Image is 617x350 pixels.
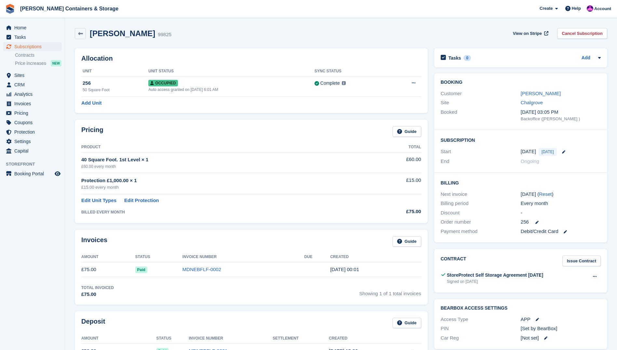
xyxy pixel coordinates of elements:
a: menu [3,33,61,42]
span: Ongoing [521,158,539,164]
a: Guide [393,236,421,247]
a: Add Unit [81,99,101,107]
span: Invoices [14,99,53,108]
span: Analytics [14,90,53,99]
a: menu [3,118,61,127]
a: MDNEBFLF-0002 [182,267,221,272]
h2: Deposit [81,318,105,328]
h2: Billing [441,179,601,186]
div: Complete [320,80,340,87]
th: Product [81,142,366,153]
a: Add [582,54,590,62]
a: menu [3,146,61,155]
div: End [441,158,521,165]
h2: Pricing [81,126,103,137]
div: £60.00 every month [81,164,366,169]
h2: Contract [441,255,466,266]
a: Issue Contract [562,255,601,266]
a: Edit Unit Types [81,197,116,204]
span: Home [14,23,53,32]
div: £75.00 [81,291,114,298]
span: Settings [14,137,53,146]
td: £60.00 [366,152,421,173]
div: [DATE] ( ) [521,191,601,198]
a: Preview store [54,170,61,178]
th: Total [366,142,421,153]
th: Amount [81,252,135,262]
div: Auto access granted on [DATE] 6:01 AM [148,87,314,93]
span: Capital [14,146,53,155]
td: £15.00 [366,173,421,194]
a: View on Stripe [510,28,550,39]
h2: BearBox Access Settings [441,306,601,311]
span: Subscriptions [14,42,53,51]
img: icon-info-grey-7440780725fd019a000dd9b08b2336e03edf1995a4989e88bcd33f0948082b44.svg [342,81,346,85]
div: 99825 [158,31,171,38]
a: menu [3,90,61,99]
img: stora-icon-8386f47178a22dfd0bd8f6a31ec36ba5ce8667c1dd55bd0f319d3a0aa187defe.svg [5,4,15,14]
th: Settlement [273,333,329,344]
span: Sites [14,71,53,80]
span: Protection [14,127,53,137]
th: Unit Status [148,66,314,77]
div: StoreProtect Self Storage Agreement [DATE] [447,272,543,279]
div: Debit/Credit Card [521,228,601,235]
span: Booking Portal [14,169,53,178]
div: £75.00 [366,208,421,215]
span: 256 [521,218,529,226]
div: 0 [463,55,471,61]
span: Showing 1 of 1 total invoices [359,285,421,298]
div: Payment method [441,228,521,235]
div: Order number [441,218,521,226]
div: Car Reg [441,334,521,342]
td: £75.00 [81,262,135,277]
a: Chalgrove [521,100,543,105]
th: Created [329,333,391,344]
a: menu [3,109,61,118]
h2: Invoices [81,236,107,247]
div: 256 [83,80,148,87]
th: Invoice Number [189,333,273,344]
div: Start [441,148,521,156]
div: 40 Square Foot. 1st Level × 1 [81,156,366,164]
div: Total Invoiced [81,285,114,291]
th: Due [304,252,330,262]
div: Every month [521,200,601,207]
div: Discount [441,209,521,217]
th: Unit [81,66,148,77]
a: Edit Protection [124,197,159,204]
div: 50 Square Foot [83,87,148,93]
a: menu [3,42,61,51]
a: menu [3,71,61,80]
th: Created [330,252,421,262]
div: Customer [441,90,521,97]
a: menu [3,137,61,146]
a: Cancel Subscription [557,28,607,39]
img: Nathan Edwards [587,5,593,12]
th: Amount [81,333,156,344]
div: Backoffice ([PERSON_NAME] ) [521,116,601,122]
a: menu [3,127,61,137]
span: CRM [14,80,53,89]
div: BILLED EVERY MONTH [81,209,366,215]
a: menu [3,80,61,89]
a: menu [3,23,61,32]
div: Booked [441,109,521,122]
span: View on Stripe [513,30,542,37]
span: Tasks [14,33,53,42]
a: Contracts [15,52,61,58]
div: PIN [441,325,521,332]
h2: Booking [441,80,601,85]
a: Guide [393,126,421,137]
a: menu [3,99,61,108]
div: Billing period [441,200,521,207]
a: Guide [393,318,421,328]
h2: Tasks [449,55,461,61]
a: [PERSON_NAME] [521,91,561,96]
span: Coupons [14,118,53,127]
div: Next invoice [441,191,521,198]
div: [Set by BearBox] [521,325,601,332]
span: [DATE] [539,148,557,156]
span: Create [540,5,553,12]
th: Invoice Number [182,252,304,262]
